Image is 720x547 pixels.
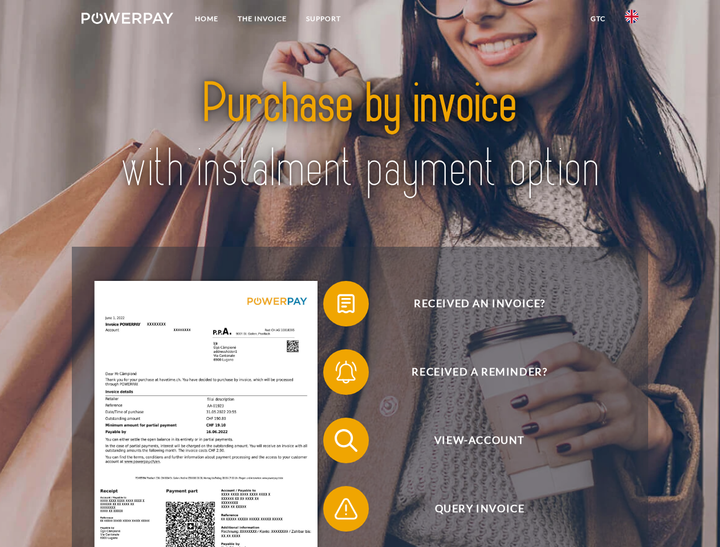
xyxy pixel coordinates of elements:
span: Received a reminder? [340,349,619,395]
img: qb_warning.svg [332,495,360,523]
img: qb_bill.svg [332,289,360,318]
span: View-Account [340,418,619,463]
a: Home [185,9,228,29]
img: qb_search.svg [332,426,360,455]
button: Received a reminder? [323,349,620,395]
img: title-powerpay_en.svg [109,55,611,218]
img: qb_bell.svg [332,358,360,386]
img: en [625,10,638,23]
a: GTC [581,9,615,29]
a: THE INVOICE [228,9,296,29]
button: Query Invoice [323,486,620,532]
span: Received an invoice? [340,281,619,326]
a: Support [296,9,351,29]
button: View-Account [323,418,620,463]
button: Received an invoice? [323,281,620,326]
span: Query Invoice [340,486,619,532]
img: logo-powerpay-white.svg [82,13,173,24]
